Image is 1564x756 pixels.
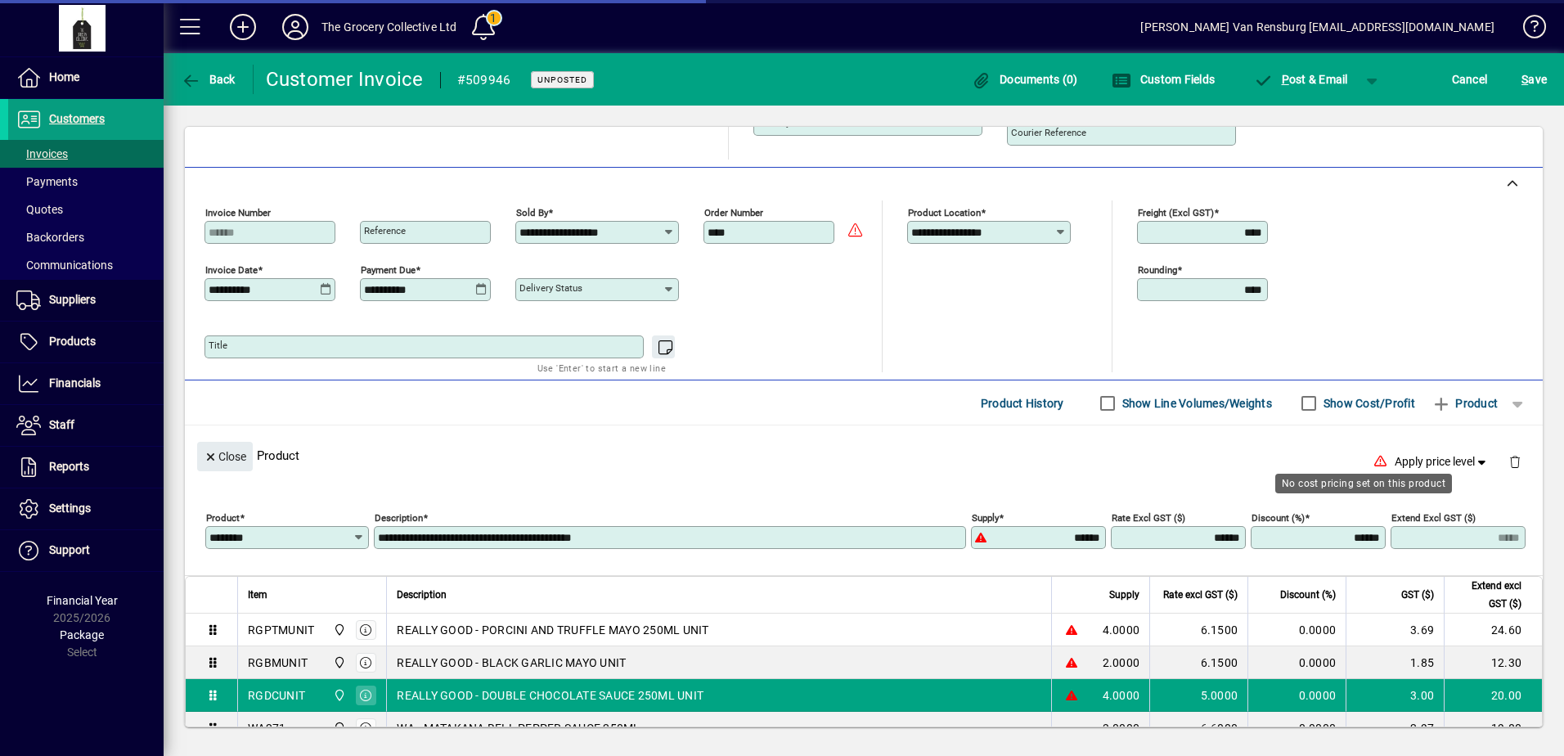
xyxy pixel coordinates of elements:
[1160,622,1238,638] div: 6.1500
[329,686,348,704] span: 4/75 Apollo Drive
[8,251,164,279] a: Communications
[1245,65,1356,94] button: Post & Email
[519,282,582,294] mat-label: Delivery status
[1448,65,1492,94] button: Cancel
[8,57,164,98] a: Home
[8,196,164,223] a: Quotes
[266,66,424,92] div: Customer Invoice
[8,488,164,529] a: Settings
[49,418,74,431] span: Staff
[248,720,285,736] div: WA271
[49,502,91,515] span: Settings
[248,622,314,638] div: RGPTMUNIT
[704,207,763,218] mat-label: Order number
[49,293,96,306] span: Suppliers
[209,340,227,351] mat-label: Title
[397,586,447,604] span: Description
[329,654,348,672] span: 4/75 Apollo Drive
[1247,614,1346,646] td: 0.0000
[1247,646,1346,679] td: 0.0000
[1346,679,1444,712] td: 3.00
[537,74,587,85] span: Unposted
[1252,512,1305,524] mat-label: Discount (%)
[217,12,269,42] button: Add
[49,376,101,389] span: Financials
[1103,622,1140,638] span: 4.0000
[8,168,164,196] a: Payments
[1431,390,1498,416] span: Product
[457,67,511,93] div: #509946
[16,259,113,272] span: Communications
[1011,127,1086,138] mat-label: Courier Reference
[1395,453,1490,470] span: Apply price level
[1444,679,1542,712] td: 20.00
[321,14,457,40] div: The Grocery Collective Ltd
[1109,586,1139,604] span: Supply
[972,73,1078,86] span: Documents (0)
[16,147,68,160] span: Invoices
[972,512,999,524] mat-label: Supply
[16,175,78,188] span: Payments
[329,719,348,737] span: 4/75 Apollo Drive
[1444,646,1542,679] td: 12.30
[1103,720,1140,736] span: 3.0000
[397,720,640,736] span: WA - MATAKANA BELL PEPPER SAUCE 250ML
[1521,73,1528,86] span: S
[1119,395,1272,412] label: Show Line Volumes/Weights
[1138,264,1177,276] mat-label: Rounding
[1160,687,1238,704] div: 5.0000
[516,207,548,218] mat-label: Sold by
[205,207,271,218] mat-label: Invoice number
[364,225,406,236] mat-label: Reference
[908,207,981,218] mat-label: Product location
[537,358,666,377] mat-hint: Use 'Enter' to start a new line
[49,460,89,473] span: Reports
[8,447,164,488] a: Reports
[981,390,1064,416] span: Product History
[1346,712,1444,745] td: 2.97
[1454,577,1521,613] span: Extend excl GST ($)
[8,363,164,404] a: Financials
[8,530,164,571] a: Support
[8,140,164,168] a: Invoices
[329,621,348,639] span: 4/75 Apollo Drive
[181,73,236,86] span: Back
[1247,679,1346,712] td: 0.0000
[1138,207,1214,218] mat-label: Freight (excl GST)
[1247,712,1346,745] td: 0.0000
[1388,448,1496,477] button: Apply price level
[248,586,267,604] span: Item
[1282,73,1289,86] span: P
[1103,655,1140,671] span: 2.0000
[1495,454,1535,469] app-page-header-button: Delete
[193,448,257,463] app-page-header-button: Close
[205,264,258,276] mat-label: Invoice date
[361,264,416,276] mat-label: Payment due
[49,70,79,83] span: Home
[1346,614,1444,646] td: 3.69
[8,405,164,446] a: Staff
[1320,395,1415,412] label: Show Cost/Profit
[197,442,253,471] button: Close
[1103,687,1140,704] span: 4.0000
[47,594,118,607] span: Financial Year
[177,65,240,94] button: Back
[1423,389,1506,418] button: Product
[1253,73,1348,86] span: ost & Email
[1391,512,1476,524] mat-label: Extend excl GST ($)
[1112,512,1185,524] mat-label: Rate excl GST ($)
[1160,720,1238,736] div: 6.6000
[1108,65,1219,94] button: Custom Fields
[397,655,626,671] span: REALLY GOOD - BLACK GARLIC MAYO UNIT
[1511,3,1544,56] a: Knowledge Base
[16,231,84,244] span: Backorders
[49,112,105,125] span: Customers
[1444,712,1542,745] td: 19.80
[49,335,96,348] span: Products
[1140,14,1494,40] div: [PERSON_NAME] Van Rensburg [EMAIL_ADDRESS][DOMAIN_NAME]
[8,322,164,362] a: Products
[397,687,703,704] span: REALLY GOOD - DOUBLE CHOCOLATE SAUCE 250ML UNIT
[8,280,164,321] a: Suppliers
[1444,614,1542,646] td: 24.60
[8,223,164,251] a: Backorders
